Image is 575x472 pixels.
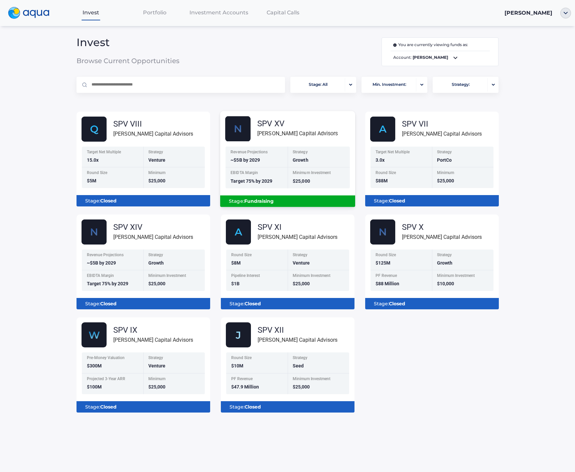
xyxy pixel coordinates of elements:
[225,116,251,142] img: Nscale_fund_card.svg
[258,233,337,241] div: [PERSON_NAME] Capital Advisors
[293,377,345,382] div: Minimum Investment
[349,84,352,86] img: portfolio-arrow
[293,253,345,259] div: Strategy
[77,39,217,46] span: Invest
[293,260,310,266] span: Venture
[293,384,310,389] span: $25,000
[293,178,310,184] span: $25,000
[452,78,470,91] span: Strategy:
[226,195,350,207] div: Stage:
[87,363,102,368] span: $300M
[437,171,489,176] div: Minimum
[244,198,274,204] b: Fundraising
[100,404,117,410] b: Closed
[82,219,107,245] img: Nscale_fund_card_1.svg
[231,356,284,361] div: Round Size
[293,171,346,176] div: Minimum Investment
[82,298,205,309] div: Stage:
[87,260,116,266] span: ~$5B by 2029
[82,322,107,347] img: Group_48608_1.svg
[437,150,489,156] div: Strategy
[82,401,205,413] div: Stage:
[226,219,251,245] img: AlphaFund.svg
[371,298,493,309] div: Stage:
[376,274,428,279] div: PF Revenue
[226,401,349,413] div: Stage:
[376,253,428,259] div: Round Size
[87,171,139,176] div: Round Size
[376,281,399,286] span: $88 Million
[257,129,338,138] div: [PERSON_NAME] Capital Advisors
[148,384,165,389] span: $25,000
[231,377,284,382] div: PF Revenue
[226,322,251,347] img: Jukebox.svg
[245,301,261,307] b: Closed
[148,171,201,176] div: Minimum
[87,356,139,361] div: Pre-Money Valuation
[231,171,284,176] div: EBIDTA Margin
[231,274,284,279] div: Pipeline Interest
[59,6,123,19] a: Invest
[393,42,468,48] span: You are currently viewing funds as:
[82,83,87,87] img: Magnifier
[123,6,187,19] a: Portfolio
[267,9,299,16] span: Capital Calls
[148,260,164,266] span: Growth
[293,356,345,361] div: Strategy
[413,55,448,60] b: [PERSON_NAME]
[231,363,243,368] span: $10M
[437,253,489,259] div: Strategy
[293,150,346,156] div: Strategy
[293,281,310,286] span: $25,000
[8,7,49,19] img: logo
[402,130,482,138] div: [PERSON_NAME] Capital Advisors
[226,298,349,309] div: Stage:
[402,233,482,241] div: [PERSON_NAME] Capital Advisors
[100,198,117,204] b: Closed
[376,171,428,176] div: Round Size
[231,178,272,184] span: Target 75% by 2029
[231,157,260,163] span: ~$5B by 2029
[113,223,193,231] div: SPV XIV
[148,274,201,279] div: Minimum Investment
[4,5,59,21] a: logo
[87,157,99,163] span: 15.0x
[148,150,201,156] div: Strategy
[113,120,193,128] div: SPV VIII
[371,195,493,206] div: Stage:
[113,233,193,241] div: [PERSON_NAME] Capital Advisors
[245,404,261,410] b: Closed
[389,301,405,307] b: Closed
[433,77,498,93] button: Strategy:portfolio-arrow
[437,178,454,183] span: $25,000
[87,377,139,382] div: Projected 3-Year ARR
[87,178,96,183] span: $5M
[402,120,482,128] div: SPV VII
[437,157,452,163] span: PortCo
[293,157,308,163] span: Growth
[143,9,166,16] span: Portfolio
[376,260,390,266] span: $125M
[148,253,201,259] div: Strategy
[231,260,241,266] span: $8M
[148,178,165,183] span: $25,000
[370,219,395,245] img: Nscale_fund_card.svg
[373,78,406,91] span: Min. Investment:
[376,150,428,156] div: Target Net Multiple
[189,9,248,16] span: Investment Accounts
[113,130,193,138] div: [PERSON_NAME] Capital Advisors
[389,198,405,204] b: Closed
[402,223,482,231] div: SPV X
[420,84,423,86] img: portfolio-arrow
[82,117,107,142] img: Group_48614.svg
[148,363,165,368] span: Venture
[148,356,201,361] div: Strategy
[437,260,452,266] span: Growth
[87,274,139,279] div: EBIDTA Margin
[231,150,284,156] div: Revenue Projections
[113,326,193,334] div: SPV IX
[77,57,217,64] span: Browse Current Opportunities
[362,77,427,93] button: Min. Investment:portfolio-arrow
[231,253,284,259] div: Round Size
[391,54,490,62] span: Account:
